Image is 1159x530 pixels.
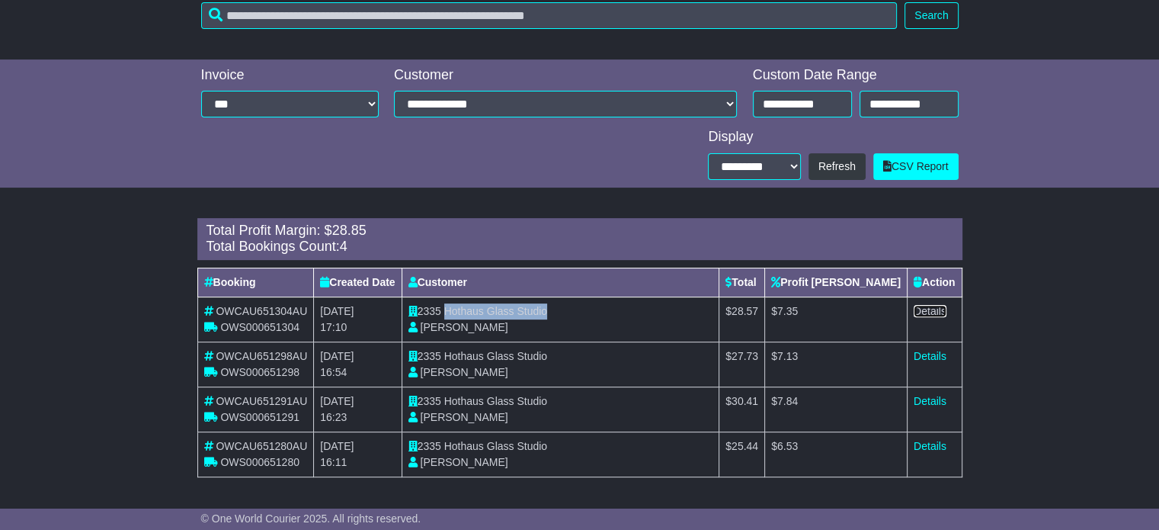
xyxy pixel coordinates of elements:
[444,395,547,407] span: Hothaus Glass Studio
[777,395,798,407] span: 7.84
[732,350,758,362] span: 27.73
[216,305,307,317] span: OWCAU651304AU
[314,268,402,297] th: Created Date
[207,239,953,255] div: Total Bookings Count:
[320,411,347,423] span: 16:23
[732,305,758,317] span: 28.57
[418,305,441,317] span: 2335
[777,440,798,452] span: 6.53
[418,395,441,407] span: 2335
[719,342,765,387] td: $
[320,350,354,362] span: [DATE]
[418,350,441,362] span: 2335
[808,153,866,180] button: Refresh
[708,129,958,146] div: Display
[394,67,738,84] div: Customer
[418,440,441,452] span: 2335
[197,268,314,297] th: Booking
[765,297,908,342] td: $
[420,411,507,423] span: [PERSON_NAME]
[220,321,299,333] span: OWS000651304
[444,350,547,362] span: Hothaus Glass Studio
[914,305,946,317] a: Details
[420,366,507,378] span: [PERSON_NAME]
[332,223,367,238] span: 28.85
[873,153,959,180] a: CSV Report
[216,440,307,452] span: OWCAU651280AU
[914,440,946,452] a: Details
[201,67,379,84] div: Invoice
[402,268,719,297] th: Customer
[320,456,347,468] span: 16:11
[320,395,354,407] span: [DATE]
[732,440,758,452] span: 25.44
[914,395,946,407] a: Details
[216,350,307,362] span: OWCAU651298AU
[320,305,354,317] span: [DATE]
[444,440,547,452] span: Hothaus Glass Studio
[914,350,946,362] a: Details
[220,366,299,378] span: OWS000651298
[340,239,347,254] span: 4
[320,440,354,452] span: [DATE]
[732,395,758,407] span: 30.41
[220,411,299,423] span: OWS000651291
[765,268,908,297] th: Profit [PERSON_NAME]
[753,67,959,84] div: Custom Date Range
[216,395,307,407] span: OWCAU651291AU
[420,321,507,333] span: [PERSON_NAME]
[904,2,958,29] button: Search
[765,432,908,477] td: $
[777,305,798,317] span: 7.35
[320,366,347,378] span: 16:54
[201,512,421,525] span: © One World Courier 2025. All rights reserved.
[420,456,507,468] span: [PERSON_NAME]
[907,268,962,297] th: Action
[719,432,765,477] td: $
[765,342,908,387] td: $
[207,223,953,239] div: Total Profit Margin: $
[719,387,765,432] td: $
[444,305,547,317] span: Hothaus Glass Studio
[220,456,299,468] span: OWS000651280
[719,297,765,342] td: $
[777,350,798,362] span: 7.13
[320,321,347,333] span: 17:10
[719,268,765,297] th: Total
[765,387,908,432] td: $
